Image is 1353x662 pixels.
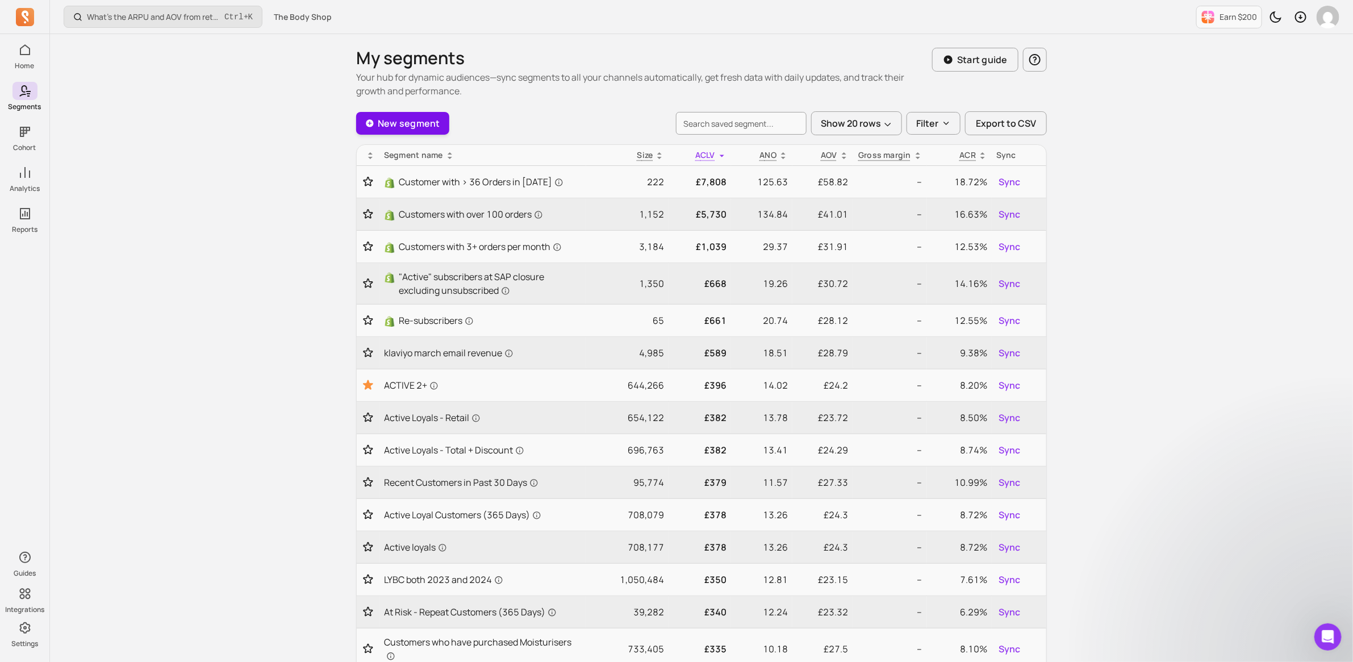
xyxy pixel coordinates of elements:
[14,569,36,578] p: Guides
[384,476,582,489] a: Recent Customers in Past 30 Days
[858,314,922,327] p: --
[932,476,987,489] p: 10.99%
[858,346,922,360] p: --
[384,443,524,457] span: Active Loyals - Total + Discount
[384,605,557,619] span: At Risk - Repeat Customers (365 Days)
[916,116,938,130] p: Filter
[932,411,987,424] p: 8.50%
[736,175,788,189] p: 125.63
[591,642,664,656] p: 733,405
[591,573,664,586] p: 1,050,484
[591,443,664,457] p: 696,763
[356,112,449,135] a: New segment
[932,443,987,457] p: 8.74%
[399,175,563,189] span: Customer with > 36 Orders in [DATE]
[858,605,922,619] p: --
[858,207,922,221] p: --
[797,277,849,290] p: £30.72
[996,274,1022,293] button: Sync
[361,209,375,220] button: Toggle favorite
[361,574,375,585] button: Toggle favorite
[591,346,664,360] p: 4,985
[673,277,726,290] p: £668
[591,207,664,221] p: 1,152
[999,346,1020,360] span: Sync
[210,544,240,567] span: smiley reaction
[1314,623,1342,651] iframe: Intercom live chat
[736,314,788,327] p: 20.74
[695,149,715,160] span: ACLV
[999,277,1020,290] span: Sync
[736,642,788,656] p: 10.18
[248,13,253,22] kbd: K
[384,411,582,424] a: Active Loyals - Retail
[736,540,788,554] p: 13.26
[361,347,375,359] button: Toggle favorite
[959,149,976,161] p: ACR
[216,544,233,567] span: 😃
[14,143,36,152] p: Cohort
[797,476,849,489] p: £27.33
[797,378,849,392] p: £24.2
[181,544,210,567] span: neutral face reaction
[999,605,1020,619] span: Sync
[932,175,987,189] p: 18.72%
[384,316,395,327] img: Shopify
[384,443,582,457] a: Active Loyals - Total + Discount
[797,605,849,619] p: £23.32
[996,344,1022,362] button: Sync
[384,149,582,161] div: Segment name
[999,476,1020,489] span: Sync
[384,378,439,392] span: ACTIVE 2+
[9,102,41,111] p: Segments
[384,605,582,619] a: At Risk - Repeat Customers (365 Days)
[224,11,244,23] kbd: Ctrl
[932,378,987,392] p: 8.20%
[87,11,220,23] p: What’s the ARPU and AOV from retained customers?
[384,508,582,522] a: Active Loyal Customers (365 Days)
[361,643,375,655] button: Toggle favorite
[858,642,922,656] p: --
[384,573,582,586] a: LYBC both 2023 and 2024
[673,346,726,360] p: £589
[736,411,788,424] p: 13.78
[384,175,582,189] a: ShopifyCustomer with > 36 Orders in [DATE]
[384,346,513,360] span: klaviyo march email revenue
[736,573,788,586] p: 12.81
[157,544,174,567] span: 😞
[637,149,653,160] span: Size
[858,573,922,586] p: --
[673,573,726,586] p: £350
[274,11,332,23] span: The Body Shop
[676,112,807,135] input: search
[797,240,849,253] p: £31.91
[797,314,849,327] p: £28.12
[996,238,1022,256] button: Sync
[736,443,788,457] p: 13.41
[361,378,375,392] button: Toggle favorite
[341,5,363,26] button: Collapse window
[5,605,44,614] p: Integrations
[932,277,987,290] p: 14.16%
[673,378,726,392] p: £396
[384,240,582,253] a: ShopifyCustomers with 3+ orders per month
[361,477,375,488] button: Toggle favorite
[932,605,987,619] p: 6.29%
[996,473,1022,492] button: Sync
[797,207,849,221] p: £41.01
[12,546,37,580] button: Guides
[591,508,664,522] p: 708,079
[591,175,664,189] p: 222
[384,540,447,554] span: Active loyals
[151,544,181,567] span: disappointed reaction
[932,240,987,253] p: 12.53%
[361,509,375,521] button: Toggle favorite
[858,411,922,424] p: --
[384,378,582,392] a: ACTIVE 2+
[858,443,922,457] p: --
[361,315,375,326] button: Toggle favorite
[361,412,375,423] button: Toggle favorite
[591,540,664,554] p: 708,177
[1264,6,1287,28] button: Toggle dark mode
[673,476,726,489] p: £379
